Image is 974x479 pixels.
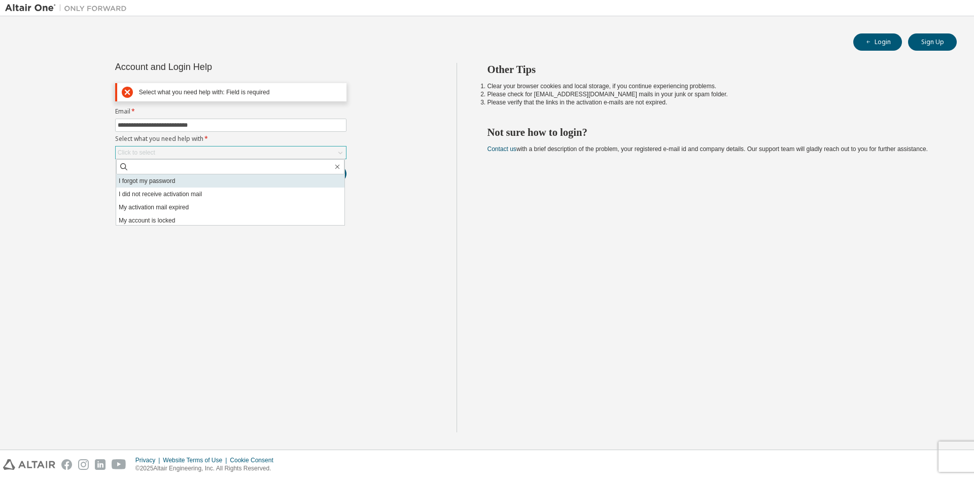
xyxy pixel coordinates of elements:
[135,464,280,473] p: © 2025 Altair Engineering, Inc. All Rights Reserved.
[135,456,163,464] div: Privacy
[78,459,89,470] img: instagram.svg
[139,89,342,96] div: Select what you need help with: Field is required
[488,98,939,106] li: Please verify that the links in the activation e-mails are not expired.
[488,90,939,98] li: Please check for [EMAIL_ADDRESS][DOMAIN_NAME] mails in your junk or spam folder.
[115,63,300,71] div: Account and Login Help
[908,33,957,51] button: Sign Up
[3,459,55,470] img: altair_logo.svg
[488,145,516,153] a: Contact us
[118,149,155,157] div: Click to select
[95,459,106,470] img: linkedin.svg
[115,107,346,116] label: Email
[163,456,230,464] div: Website Terms of Use
[61,459,72,470] img: facebook.svg
[488,145,928,153] span: with a brief description of the problem, your registered e-mail id and company details. Our suppo...
[5,3,132,13] img: Altair One
[488,63,939,76] h2: Other Tips
[488,126,939,139] h2: Not sure how to login?
[853,33,902,51] button: Login
[116,146,346,159] div: Click to select
[112,459,126,470] img: youtube.svg
[115,135,346,143] label: Select what you need help with
[488,82,939,90] li: Clear your browser cookies and local storage, if you continue experiencing problems.
[116,174,344,188] li: I forgot my password
[230,456,279,464] div: Cookie Consent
